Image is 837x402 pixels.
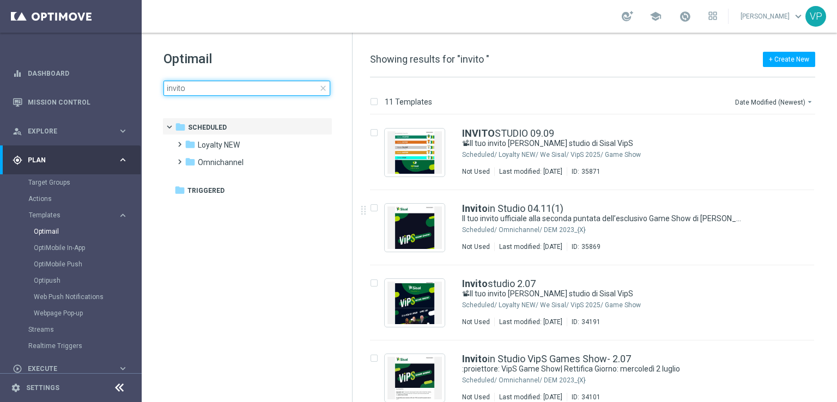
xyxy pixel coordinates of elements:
i: equalizer [13,69,22,78]
a: 📽Il tuo invito [PERSON_NAME] studio di Sisal VipS [462,138,743,149]
a: Optipush [34,276,113,285]
a: Actions [28,194,113,203]
h1: Optimail [163,50,330,68]
div: Last modified: [DATE] [495,393,567,401]
i: keyboard_arrow_right [118,363,128,374]
span: school [650,10,662,22]
i: folder [175,121,186,132]
div: Scheduled/Omnichannel/DEM 2023_{X} [499,226,768,234]
span: Showing results for "invito " [370,53,489,65]
div: Web Push Notifications [34,289,141,305]
span: keyboard_arrow_down [792,10,804,22]
div: OptiMobile Push [34,256,141,272]
a: :proiettore: VipS Game Show| Rettifica Giorno: mercoledì 2 luglio [462,364,743,374]
i: settings [11,383,21,393]
i: folder [185,156,196,167]
div: Actions [28,191,141,207]
i: keyboard_arrow_right [118,210,128,221]
p: 11 Templates [385,97,432,107]
a: Optimail [34,227,113,236]
div: Execute [13,364,118,374]
a: INVITOSTUDIO 09.09 [462,129,554,138]
div: 📽Il tuo invito nello studio di Sisal VipS [462,138,768,149]
button: person_search Explore keyboard_arrow_right [12,127,129,136]
a: Dashboard [28,59,128,88]
i: arrow_drop_down [805,98,814,106]
span: Explore [28,128,118,135]
div: 35871 [581,167,601,176]
b: Invito [462,203,488,214]
div: Scheduled/Loyalty NEW/We Sisal/VipS 2025/Game Show [499,150,768,159]
a: Web Push Notifications [34,293,113,301]
a: Realtime Triggers [28,342,113,350]
div: Not Used [462,393,490,401]
a: Mission Control [28,88,128,117]
span: Scheduled [188,123,227,132]
div: Last modified: [DATE] [495,318,567,326]
b: Invito [462,278,488,289]
i: folder [185,139,196,150]
div: Scheduled/ [462,226,497,234]
div: Press SPACE to select this row. [359,265,835,340]
div: Mission Control [13,88,128,117]
div: :proiettore: VipS Game Show| Rettifica Giorno: mercoledì 2 luglio [462,364,768,374]
button: play_circle_outline Execute keyboard_arrow_right [12,364,129,373]
span: Triggered [187,186,225,196]
a: Streams [28,325,113,334]
div: Dashboard [13,59,128,88]
div: Explore [13,126,118,136]
span: Loyalty NEW [198,140,240,150]
div: Target Groups [28,174,141,191]
div: ID: [567,393,601,401]
div: 34191 [581,318,601,326]
div: 34101 [581,393,601,401]
input: Search Template [163,81,330,96]
div: Optimail [34,223,141,240]
img: 35871.jpeg [387,131,442,174]
div: Templates [29,212,118,218]
div: Templates [28,207,141,321]
div: Scheduled/Omnichannel/DEM 2023_{X} [499,376,768,385]
div: ID: [567,318,601,326]
button: gps_fixed Plan keyboard_arrow_right [12,156,129,165]
i: person_search [13,126,22,136]
a: Target Groups [28,178,113,187]
img: 35869.jpeg [387,206,442,249]
i: keyboard_arrow_right [118,155,128,165]
div: Last modified: [DATE] [495,242,567,251]
i: folder [174,185,185,196]
div: Il tuo invito ufficiale alla seconda puntata dell’esclusivo Game Show di Sisal VipS [462,214,768,224]
a: [PERSON_NAME]keyboard_arrow_down [739,8,805,25]
div: 📽Il tuo invito nello studio di Sisal VipS [462,289,768,299]
b: INVITO [462,127,495,139]
img: 34191.jpeg [387,282,442,324]
a: Webpage Pop-up [34,309,113,318]
button: + Create New [763,52,815,67]
a: OptiMobile Push [34,260,113,269]
div: Streams [28,321,141,338]
div: Scheduled/ [462,301,497,309]
button: equalizer Dashboard [12,69,129,78]
span: Omnichannel [198,157,244,167]
a: Settings [26,385,59,391]
div: Last modified: [DATE] [495,167,567,176]
a: Il tuo invito ufficiale alla seconda puntata dell’esclusivo Game Show di [PERSON_NAME] [462,214,743,224]
i: play_circle_outline [13,364,22,374]
a: Invitostudio 2.07 [462,279,536,289]
div: ID: [567,167,601,176]
a: Invitoin Studio VipS Games Show- 2.07 [462,354,631,364]
div: Realtime Triggers [28,338,141,354]
div: 35869 [581,242,601,251]
div: OptiMobile In-App [34,240,141,256]
button: Date Modified (Newest)arrow_drop_down [734,95,815,108]
b: Invito [462,353,488,364]
button: Templates keyboard_arrow_right [28,211,129,220]
span: close [319,84,327,93]
div: VP [805,6,826,27]
div: Plan [13,155,118,165]
span: Execute [28,366,118,372]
